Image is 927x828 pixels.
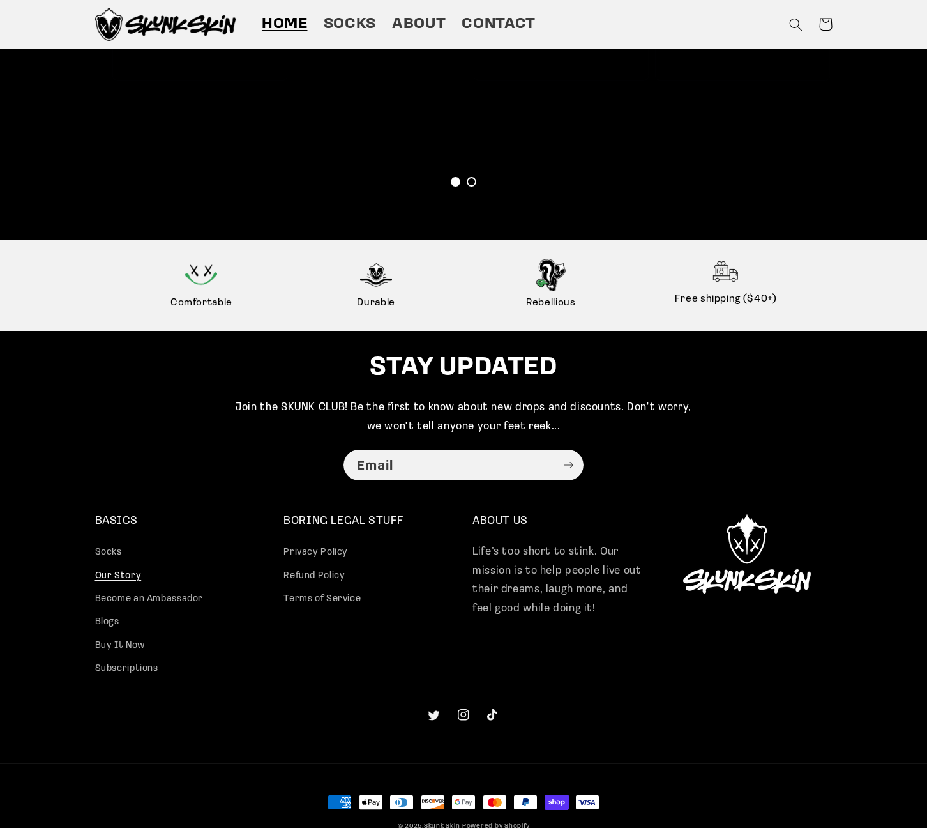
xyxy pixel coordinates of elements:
[95,564,142,587] a: Our Story
[655,52,829,63] a: #fyp
[472,542,644,618] p: Life’s too short to stink. Our mission is to help people live out their dreams, laugh more, and f...
[262,15,308,34] span: Home
[315,6,384,42] a: Socks
[95,634,145,657] a: Buy It Now
[295,294,457,312] span: Durable
[472,514,644,529] h2: ABOUT US
[121,294,283,312] span: Comfortable
[229,398,698,436] p: Join the SKUNK CLUB! Be the first to know about new drops and discounts. Don't worry, we won't te...
[283,564,345,587] a: Refund Policy
[61,351,867,385] h2: STAY UPDATED
[655,63,829,80] a: ♬ original sound - OX SOX
[683,514,811,594] img: Skunk Skin Logo
[112,52,287,63] a: #xyzbca
[781,10,811,39] summary: Search
[95,544,122,564] a: Socks
[283,588,361,611] a: Terms of Service
[185,259,217,291] img: Comfortable
[710,259,742,287] img: Free shipping ($40+)
[454,6,544,42] a: Contact
[283,544,348,564] a: Privacy Policy
[324,15,376,34] span: Socks
[360,259,392,291] img: Durable
[95,657,158,680] a: Subscriptions
[112,63,287,80] a: ♬ original sound - OX SOX
[474,52,649,63] a: #xyzbca
[474,63,649,80] a: ♬ original sound - OX SOX
[95,514,266,529] h2: BASICS
[95,611,119,634] a: Blogs
[384,6,453,42] a: About
[462,15,535,34] span: Contact
[283,514,455,529] h2: BORING LEGAL STUFF
[95,8,236,41] img: Skunk Skin Anti-Odor Socks.
[554,449,584,480] button: Subscribe
[392,15,446,34] span: About
[535,259,567,291] img: Rebellious
[95,588,204,611] a: Become an Ambassador
[645,290,807,308] span: Free shipping ($40+)
[470,294,632,312] span: Rebellious
[253,6,315,42] a: Home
